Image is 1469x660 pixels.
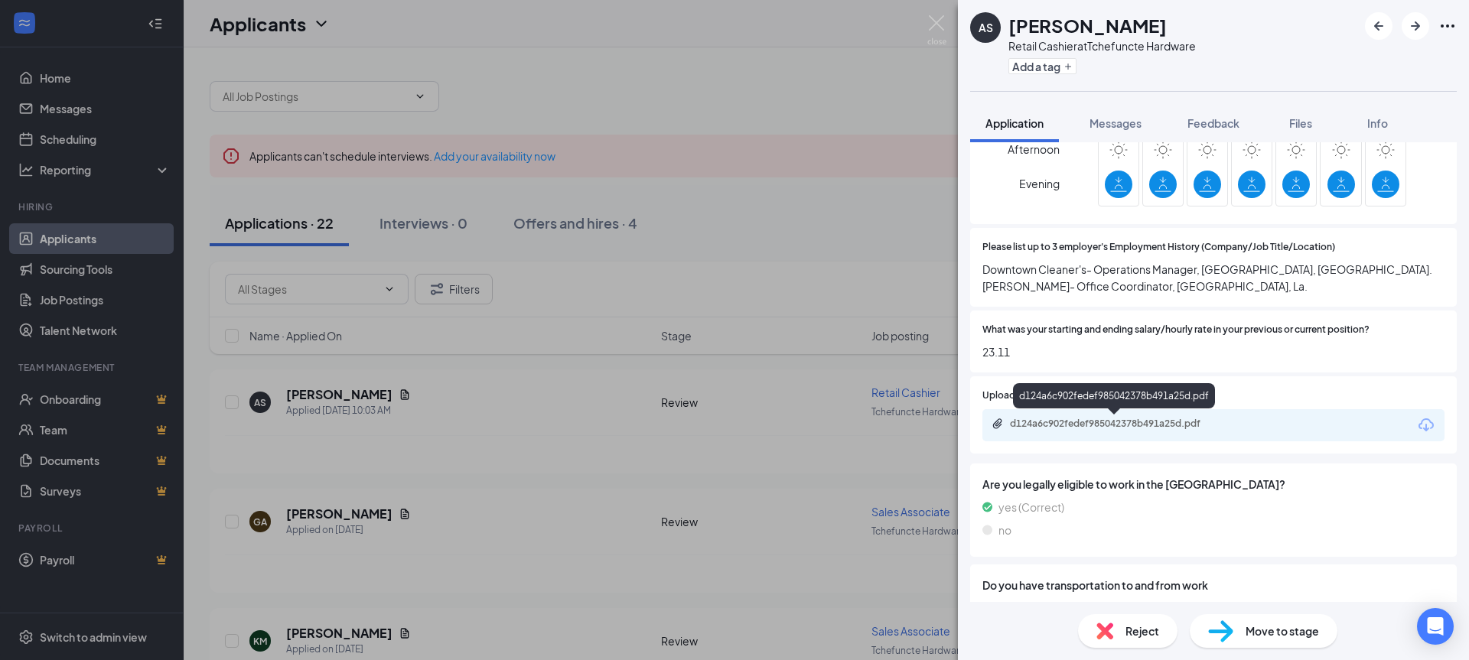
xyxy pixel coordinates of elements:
svg: Ellipses [1438,17,1457,35]
span: no [998,522,1011,538]
span: What was your starting and ending salary/hourly rate in your previous or current position? [982,323,1370,337]
span: Files [1289,116,1312,130]
svg: Paperclip [992,418,1004,430]
svg: ArrowRight [1406,17,1425,35]
span: Feedback [1187,116,1239,130]
span: Application [985,116,1044,130]
span: Do you have transportation to and from work [982,577,1445,593]
svg: ArrowLeftNew [1370,17,1388,35]
span: Messages [1090,116,1142,130]
span: Upload Resume [982,389,1052,403]
h1: [PERSON_NAME] [1008,12,1167,38]
span: Downtown Cleaner's- Operations Manager, [GEOGRAPHIC_DATA], [GEOGRAPHIC_DATA]. [PERSON_NAME]- Offi... [982,261,1445,294]
span: Please list up to 3 employer's Employment History (Company/Job Title/Location) [982,240,1335,255]
span: Are you legally eligible to work in the [GEOGRAPHIC_DATA]? [982,476,1445,493]
div: Open Intercom Messenger [1417,608,1454,645]
svg: Plus [1063,62,1073,71]
span: 23.11 [982,343,1445,360]
span: Evening [1019,170,1060,197]
div: d124a6c902fedef985042378b491a25d.pdf [1013,383,1215,408]
a: Paperclipd124a6c902fedef985042378b491a25d.pdf [992,418,1239,432]
svg: Download [1417,416,1435,434]
span: yes (Correct) [998,600,1064,616]
div: Retail Cashier at Tchefuncte Hardware [1008,38,1196,54]
div: AS [979,20,993,35]
span: yes (Correct) [998,499,1064,515]
div: d124a6c902fedef985042378b491a25d.pdf [1010,418,1224,430]
span: Move to stage [1246,623,1319,639]
button: PlusAdd a tag [1008,58,1077,74]
button: ArrowLeftNew [1365,12,1392,40]
span: Reject [1125,623,1159,639]
span: Info [1367,116,1388,130]
button: ArrowRight [1402,12,1429,40]
span: Afternoon [1008,135,1060,163]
